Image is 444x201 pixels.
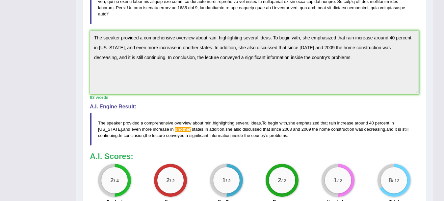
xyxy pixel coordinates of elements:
span: still [402,127,408,132]
span: and [293,127,300,132]
span: with [279,121,287,125]
blockquote: , . , , . , , . , ' . [90,113,419,145]
span: the [312,127,318,132]
span: rain [204,121,212,125]
span: [US_STATE] [98,127,122,132]
span: conclusion [123,133,144,138]
small: / 2 [281,179,286,184]
big: 1 [222,177,226,184]
span: increase [153,127,169,132]
span: a [186,133,188,138]
big: 2 [110,177,114,184]
span: The [98,121,105,125]
small: / 12 [392,179,400,184]
span: overview [174,121,191,125]
div: 63 words [90,94,419,100]
span: a [141,121,143,125]
span: In [119,133,122,138]
span: country [251,133,266,138]
span: ideas [250,121,261,125]
span: also [234,127,242,132]
span: 40 [369,121,374,125]
span: problems [270,133,287,138]
span: even [131,127,141,132]
span: Possible spelling mistake found. (did you mean: another) [175,127,191,132]
span: 2009 [301,127,311,132]
span: highlighting [213,121,234,125]
small: / 2 [170,179,175,184]
small: / 2 [337,179,342,184]
span: decreasing [364,127,385,132]
h4: A.I. Engine Result: [90,104,419,110]
span: discussed [243,127,262,132]
span: that [263,127,270,132]
span: begin [268,121,278,125]
span: continuing [98,133,118,138]
span: To [262,121,267,125]
small: / 2 [225,179,230,184]
big: 2 [166,177,170,184]
span: inside [232,133,243,138]
span: addition [209,127,224,132]
span: since [271,127,281,132]
span: conveyed [166,133,185,138]
span: that [321,121,328,125]
span: about [193,121,203,125]
big: 8 [388,177,392,184]
span: it [395,127,397,132]
span: lecture [152,133,165,138]
span: in [391,121,394,125]
span: information [209,133,230,138]
span: speaker [107,121,122,125]
span: home [319,127,330,132]
span: in [170,127,173,132]
span: In [204,127,208,132]
span: comprehensive [144,121,173,125]
span: is [398,127,401,132]
span: significant [189,133,208,138]
span: more [142,127,152,132]
span: several [236,121,249,125]
span: s [266,133,269,138]
small: / 4 [114,179,119,184]
span: was [355,127,363,132]
span: construction [331,127,354,132]
span: rain [329,121,336,125]
big: 2 [278,177,281,184]
span: provided [123,121,140,125]
span: and [123,127,130,132]
span: emphasized [296,121,319,125]
span: increase [337,121,353,125]
span: and [386,127,394,132]
span: she [288,121,295,125]
span: she [225,127,232,132]
span: the [145,133,151,138]
span: percent [375,121,389,125]
b: A.I. Scores: [90,152,133,161]
span: the [244,133,250,138]
big: 1 [334,177,337,184]
span: 2008 [282,127,292,132]
span: around [354,121,368,125]
span: states [192,127,203,132]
